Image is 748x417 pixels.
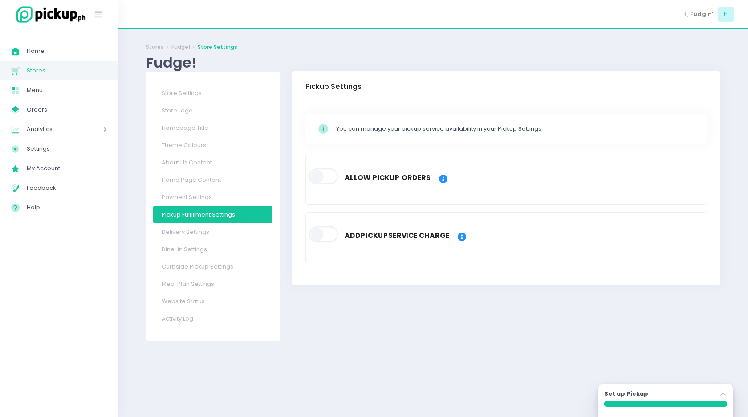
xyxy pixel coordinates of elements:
a: Store Logo [153,102,272,119]
a: Fudge! [171,43,190,51]
a: Payment Settings [153,188,272,206]
span: Home [27,45,107,57]
label: Set up Pickup [604,389,648,398]
span: Fudgin’ [690,10,714,19]
a: Stores [146,43,164,51]
label: Add Pickup Service Charge [340,224,455,248]
a: Pickup Fulfillment Settings [153,206,272,223]
a: Home Page Content [153,171,272,188]
a: Theme Colours [153,136,272,154]
a: About Us Content [153,154,272,171]
a: Activity Log [153,310,272,327]
a: Delivery Settings [153,223,272,241]
span: Feedback [27,182,107,194]
label: Allow Pickup Orders [340,166,436,190]
a: Store Settings [198,43,237,51]
a: Meal Plan Settings [153,275,272,293]
span: Hi, [682,10,689,19]
span: F [718,7,734,22]
span: My Account [27,163,107,174]
span: Help [27,202,107,213]
a: Homepage Title [153,119,272,136]
a: Store Settings [153,84,272,102]
span: Stores [27,65,107,76]
div: Pickup Settings [305,74,362,99]
a: Dine-in Settings [153,241,272,258]
span: Menu [27,84,107,96]
div: You can manage your pickup service availability in your Pickup Settings [336,124,695,133]
img: logo [11,5,87,24]
span: Analytics [27,124,78,135]
span: Orders [27,104,107,116]
a: Website Status [153,293,272,310]
a: Curbside Pickup Settings [153,258,272,275]
div: Fudge! [146,54,720,71]
span: Settings [27,143,107,155]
